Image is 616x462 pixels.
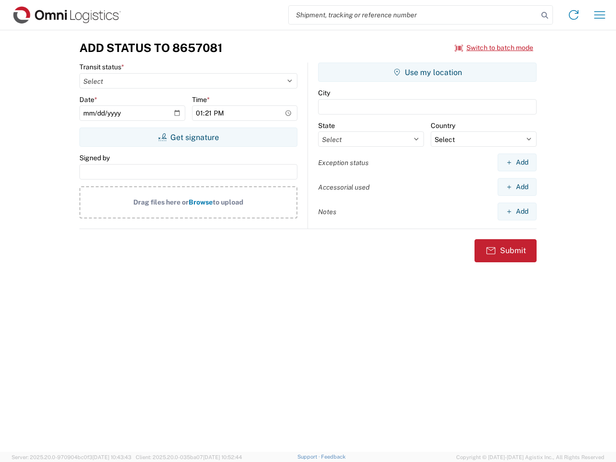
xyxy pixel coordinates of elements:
[79,63,124,71] label: Transit status
[79,41,222,55] h3: Add Status to 8657081
[192,95,210,104] label: Time
[289,6,538,24] input: Shipment, tracking or reference number
[456,453,604,462] span: Copyright © [DATE]-[DATE] Agistix Inc., All Rights Reserved
[297,454,321,460] a: Support
[189,198,213,206] span: Browse
[136,454,242,460] span: Client: 2025.20.0-035ba07
[318,158,369,167] label: Exception status
[213,198,244,206] span: to upload
[318,89,330,97] label: City
[92,454,131,460] span: [DATE] 10:43:43
[12,454,131,460] span: Server: 2025.20.0-970904bc0f3
[79,128,297,147] button: Get signature
[79,154,110,162] label: Signed by
[318,207,336,216] label: Notes
[203,454,242,460] span: [DATE] 10:52:44
[318,121,335,130] label: State
[455,40,533,56] button: Switch to batch mode
[318,183,370,192] label: Accessorial used
[79,95,97,104] label: Date
[498,154,537,171] button: Add
[431,121,455,130] label: Country
[498,203,537,220] button: Add
[318,63,537,82] button: Use my location
[321,454,346,460] a: Feedback
[133,198,189,206] span: Drag files here or
[475,239,537,262] button: Submit
[498,178,537,196] button: Add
